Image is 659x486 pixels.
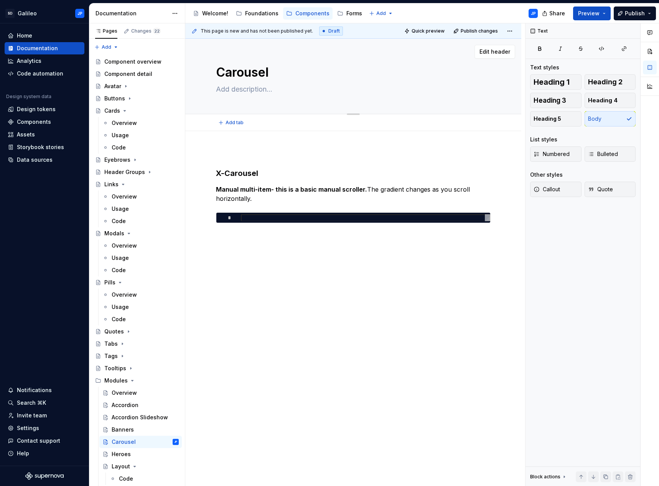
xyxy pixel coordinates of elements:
[5,447,84,460] button: Help
[112,254,129,262] div: Usage
[17,57,41,65] div: Analytics
[190,6,365,21] div: Page tree
[17,105,56,113] div: Design tokens
[104,230,124,237] div: Modals
[461,28,498,34] span: Publish changes
[99,289,182,301] a: Overview
[534,186,560,193] span: Callout
[99,129,182,141] a: Usage
[334,7,365,20] a: Forms
[104,156,130,164] div: Eyebrows
[588,97,618,104] span: Heading 4
[402,26,448,36] button: Quick preview
[295,10,329,17] div: Components
[17,143,64,151] div: Storybook stories
[17,412,47,419] div: Invite team
[99,387,182,399] a: Overview
[216,169,258,178] strong: X-Carousel
[92,42,121,53] button: Add
[588,150,618,158] span: Bulleted
[104,95,125,102] div: Buttons
[112,291,137,299] div: Overview
[5,397,84,409] button: Search ⌘K
[112,217,126,225] div: Code
[92,154,182,166] a: Eyebrows
[104,364,126,372] div: Tooltips
[549,10,565,17] span: Share
[245,10,278,17] div: Foundations
[216,117,247,128] button: Add tab
[479,48,510,56] span: Edit header
[5,435,84,447] button: Contact support
[112,144,126,151] div: Code
[538,7,570,20] button: Share
[92,56,182,68] a: Component overview
[5,384,84,396] button: Notifications
[474,45,515,59] button: Edit header
[119,475,133,483] div: Code
[578,10,600,17] span: Preview
[99,240,182,252] a: Overview
[190,7,231,20] a: Welcome!
[174,438,177,446] div: JP
[625,10,645,17] span: Publish
[99,448,182,460] a: Heroes
[17,44,58,52] div: Documentation
[17,399,46,407] div: Search ⌘K
[112,315,126,323] div: Code
[112,119,137,127] div: Overview
[585,182,636,197] button: Quote
[95,28,117,34] div: Pages
[585,93,636,108] button: Heading 4
[588,186,613,193] span: Quote
[573,7,611,20] button: Preview
[585,74,636,90] button: Heading 2
[530,474,560,480] div: Block actions
[216,185,491,203] p: The gradient changes as you scroll horizontally.
[104,279,115,286] div: Pills
[201,28,313,34] span: This page is new and has not been published yet.
[367,8,395,19] button: Add
[112,450,131,458] div: Heroes
[99,436,182,448] a: CarouselJP
[107,473,182,485] a: Code
[99,203,182,215] a: Usage
[112,242,137,250] div: Overview
[104,377,128,384] div: Modules
[92,227,182,240] a: Modals
[153,28,161,34] span: 22
[92,105,182,117] a: Cards
[530,93,582,108] button: Heading 3
[233,7,282,20] a: Foundations
[226,120,244,126] span: Add tab
[17,386,52,394] div: Notifications
[328,28,340,34] span: Draft
[112,426,134,433] div: Banners
[92,166,182,178] a: Header Groups
[99,264,182,276] a: Code
[112,193,137,200] div: Overview
[530,111,582,126] button: Heading 5
[92,350,182,362] a: Tags
[104,340,118,348] div: Tabs
[17,118,51,126] div: Components
[92,325,182,338] a: Quotes
[5,154,84,166] a: Data sources
[530,182,582,197] button: Callout
[202,10,228,17] div: Welcome!
[112,389,137,397] div: Overview
[104,168,145,176] div: Header Groups
[614,7,656,20] button: Publish
[2,5,87,21] button: SDGalileoJP
[17,424,39,432] div: Settings
[99,460,182,473] a: Layout
[534,150,570,158] span: Numbered
[531,10,536,16] div: JP
[17,156,53,164] div: Data sources
[104,58,161,66] div: Component overview
[451,26,501,36] button: Publish changes
[17,70,63,77] div: Code automation
[92,80,182,92] a: Avatar
[17,450,29,457] div: Help
[5,141,84,153] a: Storybook stories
